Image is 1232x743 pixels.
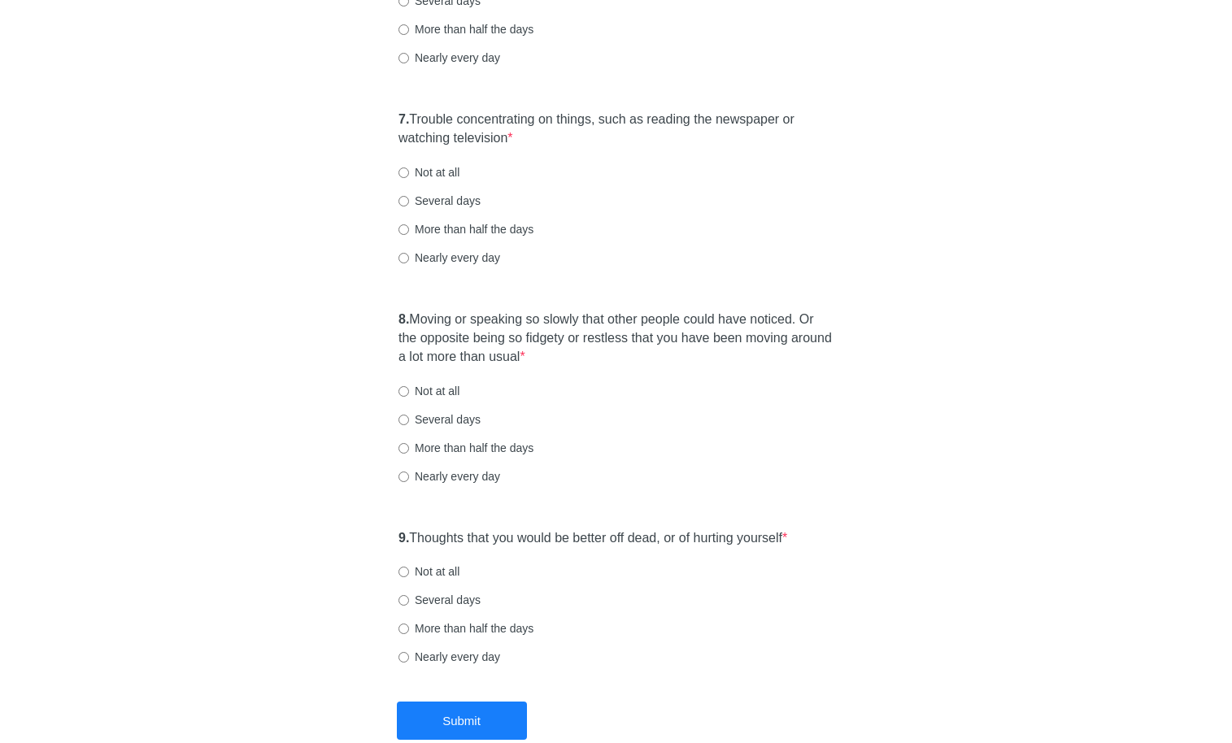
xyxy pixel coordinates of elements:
[398,652,409,663] input: Nearly every day
[398,311,834,367] label: Moving or speaking so slowly that other people could have noticed. Or the opposite being so fidge...
[398,53,409,63] input: Nearly every day
[398,468,500,484] label: Nearly every day
[398,595,409,606] input: Several days
[398,164,459,180] label: Not at all
[398,253,409,263] input: Nearly every day
[398,193,481,209] label: Several days
[397,702,527,740] button: Submit
[398,386,409,397] input: Not at all
[398,24,409,35] input: More than half the days
[398,112,409,126] strong: 7.
[398,250,500,266] label: Nearly every day
[398,383,459,399] label: Not at all
[398,312,409,326] strong: 8.
[398,649,500,665] label: Nearly every day
[398,221,533,237] label: More than half the days
[398,443,409,454] input: More than half the days
[398,624,409,634] input: More than half the days
[398,529,787,548] label: Thoughts that you would be better off dead, or of hurting yourself
[398,592,481,608] label: Several days
[398,440,533,456] label: More than half the days
[398,567,409,577] input: Not at all
[398,224,409,235] input: More than half the days
[398,471,409,482] input: Nearly every day
[398,196,409,206] input: Several days
[398,620,533,637] label: More than half the days
[398,21,533,37] label: More than half the days
[398,563,459,580] label: Not at all
[398,50,500,66] label: Nearly every day
[398,167,409,178] input: Not at all
[398,531,409,545] strong: 9.
[398,411,481,428] label: Several days
[398,111,834,148] label: Trouble concentrating on things, such as reading the newspaper or watching television
[398,415,409,425] input: Several days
